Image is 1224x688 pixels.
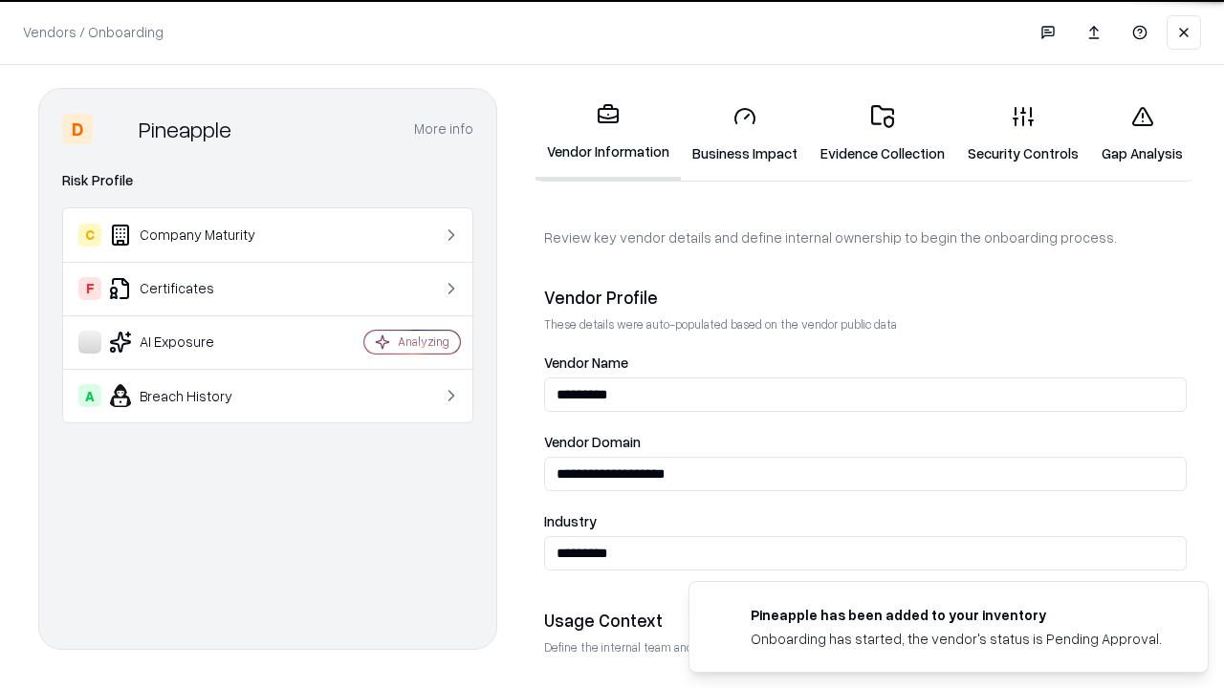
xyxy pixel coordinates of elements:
[100,114,131,144] img: Pineapple
[78,384,101,407] div: A
[544,355,1187,370] label: Vendor Name
[139,114,231,144] div: Pineapple
[751,605,1162,625] div: Pineapple has been added to your inventory
[544,435,1187,449] label: Vendor Domain
[809,90,956,179] a: Evidence Collection
[544,286,1187,309] div: Vendor Profile
[712,605,735,628] img: pineappleenergy.com
[78,224,307,247] div: Company Maturity
[23,22,164,42] p: Vendors / Onboarding
[544,316,1187,333] p: These details were auto-populated based on the vendor public data
[78,331,307,354] div: AI Exposure
[544,639,1187,656] p: Define the internal team and reason for using this vendor. This helps assess business relevance a...
[535,88,681,181] a: Vendor Information
[544,227,1187,247] p: Review key vendor details and define internal ownership to begin the onboarding process.
[956,90,1090,179] a: Security Controls
[78,277,101,300] div: F
[414,112,473,146] button: More info
[1090,90,1194,179] a: Gap Analysis
[78,384,307,407] div: Breach History
[544,514,1187,528] label: Industry
[751,629,1162,649] div: Onboarding has started, the vendor's status is Pending Approval.
[62,169,473,192] div: Risk Profile
[78,277,307,300] div: Certificates
[681,90,809,179] a: Business Impact
[78,224,101,247] div: C
[544,609,1187,632] div: Usage Context
[398,333,449,350] div: Analyzing
[62,114,93,144] div: D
